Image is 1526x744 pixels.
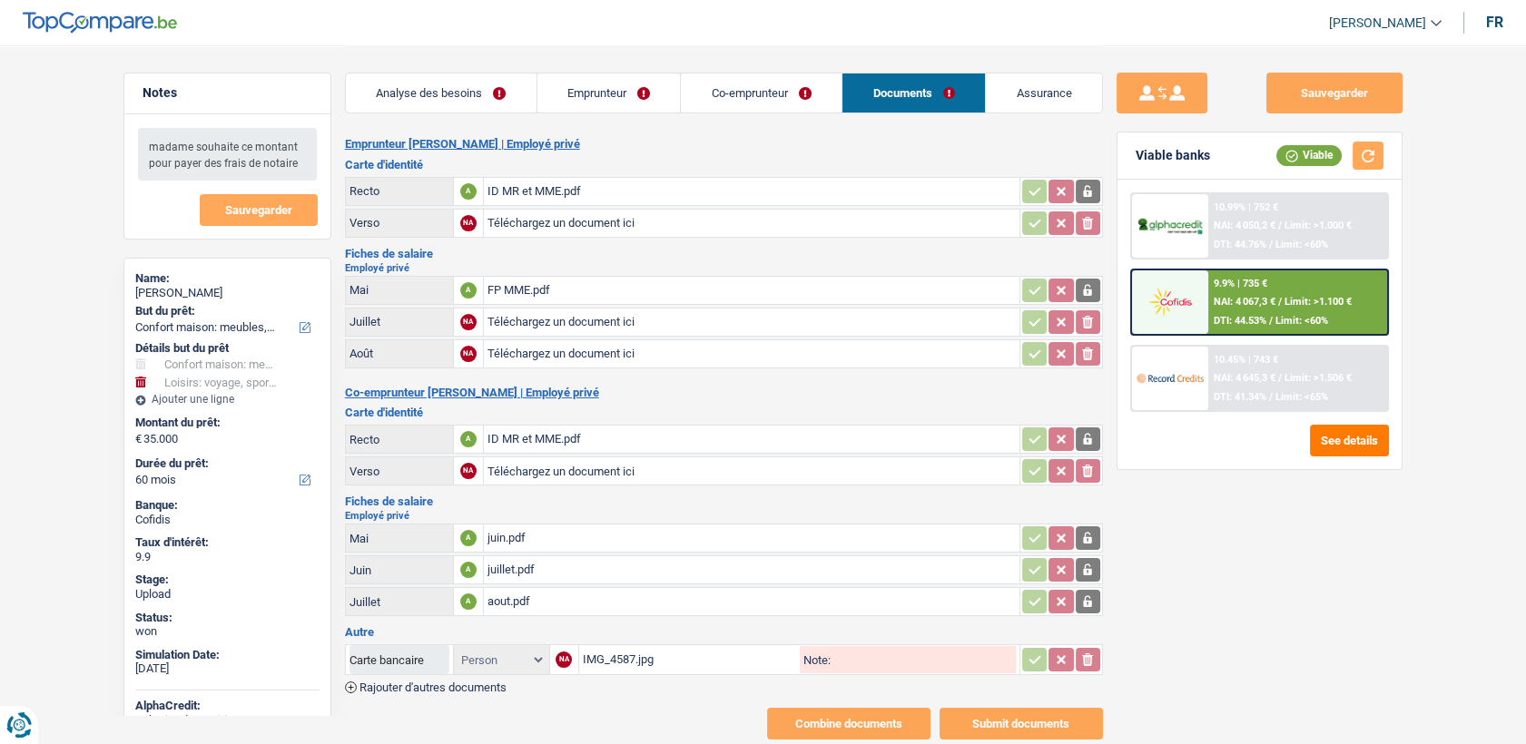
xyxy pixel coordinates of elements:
span: / [1278,296,1282,308]
span: Sauvegarder [225,204,292,216]
div: A [460,183,477,200]
span: NAI: 4 067,3 € [1214,296,1275,308]
div: Recto [350,184,449,198]
span: NAI: 4 645,3 € [1214,372,1275,384]
div: fr [1486,14,1503,31]
a: Emprunteur [537,73,681,113]
button: Rajouter d'autres documents [345,681,507,693]
h2: Emprunteur [PERSON_NAME] | Employé privé [345,137,1103,152]
div: Taux d'intérêt: [135,535,320,550]
div: Name: [135,271,320,286]
button: Sauvegarder [1266,73,1403,113]
span: Rajouter d'autres documents [359,681,507,693]
div: [PERSON_NAME] [135,286,320,300]
div: Viable banks [1136,148,1210,163]
img: Record Credits [1137,361,1204,395]
span: Limit: <60% [1275,315,1328,327]
div: Verso [350,465,449,478]
span: Limit: <60% [1275,239,1328,250]
div: 10.99% | 752 € [1214,201,1278,213]
div: Upload [135,587,320,602]
div: Recto [350,433,449,446]
span: / [1269,391,1273,403]
a: Co-emprunteur [681,73,842,113]
label: Montant du prêt: [135,416,316,430]
a: Analyse des besoins [346,73,537,113]
div: Cofidis [135,513,320,527]
div: Status: [135,611,320,625]
div: Banque: [135,498,320,513]
button: Combine documents [767,708,930,739]
span: Limit: <65% [1275,391,1328,403]
h2: Employé privé [345,263,1103,273]
div: NA [460,215,477,231]
a: [PERSON_NAME] [1314,8,1442,38]
div: Juillet [350,315,449,328]
div: NA [460,463,477,479]
div: ID MR et MME.pdf [487,426,1016,453]
div: Simulation Date: [135,648,320,662]
label: Durée du prêt: [135,456,316,471]
div: ID MR et MME.pdf [487,178,1016,205]
div: Détails but du prêt [135,341,320,356]
div: Viable [1276,145,1342,165]
h3: Fiches de salaire [345,248,1103,259]
span: NAI: 4 050,2 € [1214,220,1275,231]
span: DTI: 44.76% [1214,239,1266,250]
span: [PERSON_NAME] [1329,15,1426,31]
button: See details [1310,425,1389,456]
div: 9.9% | 735 € [1214,278,1267,289]
div: Juillet [350,595,449,609]
div: Submitted & Waiting [135,713,320,728]
div: 9.9 [135,550,320,564]
h3: Carte d'identité [345,406,1103,418]
span: DTI: 44.53% [1214,315,1266,327]
div: aout.pdf [487,588,1016,615]
span: Limit: >1.100 € [1285,296,1352,308]
span: € [135,432,142,446]
label: But du prêt: [135,304,316,318]
div: A [460,562,477,578]
div: 10.45% | 743 € [1214,354,1278,366]
button: Submit documents [940,708,1103,739]
div: juillet.pdf [487,556,1016,583]
a: Documents [842,73,985,113]
div: [DATE] [135,661,320,676]
div: A [460,593,477,610]
div: Mai [350,532,449,545]
div: A [460,431,477,447]
h2: Employé privé [345,511,1103,521]
div: AlphaCredit: [135,699,320,713]
div: A [460,282,477,299]
span: / [1278,372,1282,384]
div: Mai [350,283,449,297]
a: Assurance [986,73,1102,113]
span: / [1269,239,1273,250]
div: IMG_4587.jpg [583,646,797,673]
span: DTI: 41.34% [1214,391,1266,403]
h3: Fiches de salaire [345,495,1103,507]
h3: Autre [345,626,1103,638]
span: / [1269,315,1273,327]
div: Août [350,347,449,360]
div: juin.pdf [487,524,1016,552]
div: Verso [350,216,449,230]
div: Stage: [135,573,320,587]
div: NA [460,314,477,330]
span: / [1278,220,1282,231]
h5: Notes [143,85,312,101]
span: Limit: >1.000 € [1285,220,1352,231]
label: Note: [800,654,831,666]
h3: Carte d'identité [345,159,1103,171]
img: TopCompare Logo [23,12,177,34]
div: FP MME.pdf [487,277,1016,304]
img: AlphaCredit [1137,216,1204,237]
div: Ajouter une ligne [135,393,320,406]
span: Limit: >1.506 € [1285,372,1352,384]
div: won [135,624,320,639]
div: A [460,530,477,546]
img: Cofidis [1137,285,1204,318]
div: Juin [350,563,449,577]
button: Sauvegarder [200,194,318,226]
div: NA [460,346,477,362]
